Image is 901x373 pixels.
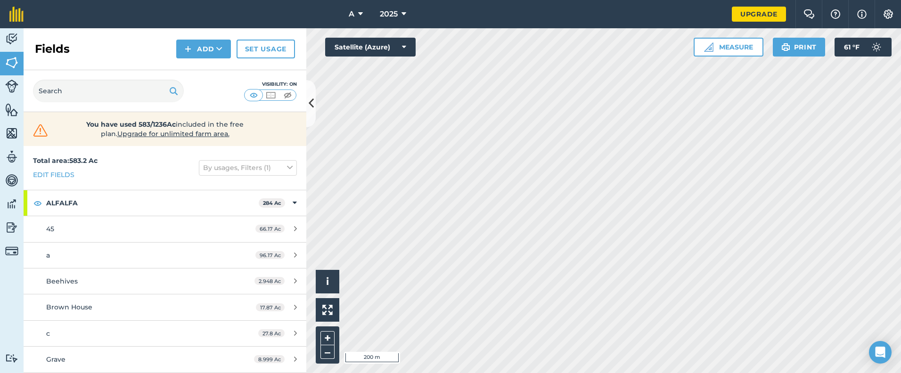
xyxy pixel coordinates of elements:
a: Beehives2.948 Ac [24,268,306,294]
input: Search [33,80,184,102]
strong: You have used 583/1236Ac [86,120,176,129]
button: Add [176,40,231,58]
img: svg+xml;base64,PD94bWwgdmVyc2lvbj0iMS4wIiBlbmNvZGluZz0idXRmLTgiPz4KPCEtLSBHZW5lcmF0b3I6IEFkb2JlIE... [5,220,18,235]
button: – [320,345,335,359]
span: Brown House [46,303,92,311]
img: svg+xml;base64,PHN2ZyB4bWxucz0iaHR0cDovL3d3dy53My5vcmcvMjAwMC9zdmciIHdpZHRoPSIxOSIgaGVpZ2h0PSIyNC... [781,41,790,53]
img: svg+xml;base64,PHN2ZyB4bWxucz0iaHR0cDovL3d3dy53My5vcmcvMjAwMC9zdmciIHdpZHRoPSI1MCIgaGVpZ2h0PSI0MC... [282,90,294,100]
button: Satellite (Azure) [325,38,416,57]
span: 45 [46,225,54,233]
a: 4566.17 Ac [24,216,306,242]
a: Grave8.999 Ac [24,347,306,372]
span: 17.87 Ac [256,303,285,311]
img: svg+xml;base64,PHN2ZyB4bWxucz0iaHR0cDovL3d3dy53My5vcmcvMjAwMC9zdmciIHdpZHRoPSI1NiIgaGVpZ2h0PSI2MC... [5,126,18,140]
button: + [320,331,335,345]
span: A [349,8,354,20]
div: Open Intercom Messenger [869,341,892,364]
img: svg+xml;base64,PHN2ZyB4bWxucz0iaHR0cDovL3d3dy53My5vcmcvMjAwMC9zdmciIHdpZHRoPSIxNCIgaGVpZ2h0PSIyNC... [185,43,191,55]
div: ALFALFA284 Ac [24,190,306,216]
button: Measure [694,38,763,57]
a: You have used 583/1236Acincluded in the free plan.Upgrade for unlimited farm area. [31,120,299,138]
span: a [46,251,50,259]
strong: ALFALFA [46,190,259,216]
img: Two speech bubbles overlapping with the left bubble in the forefront [803,9,815,19]
h2: Fields [35,41,70,57]
span: i [326,276,329,287]
span: 96.17 Ac [255,251,285,259]
img: fieldmargin Logo [9,7,24,22]
img: svg+xml;base64,PHN2ZyB4bWxucz0iaHR0cDovL3d3dy53My5vcmcvMjAwMC9zdmciIHdpZHRoPSI1NiIgaGVpZ2h0PSI2MC... [5,56,18,70]
a: Edit fields [33,170,74,180]
img: svg+xml;base64,PHN2ZyB4bWxucz0iaHR0cDovL3d3dy53My5vcmcvMjAwMC9zdmciIHdpZHRoPSI1MCIgaGVpZ2h0PSI0MC... [265,90,277,100]
img: svg+xml;base64,PHN2ZyB4bWxucz0iaHR0cDovL3d3dy53My5vcmcvMjAwMC9zdmciIHdpZHRoPSIzMiIgaGVpZ2h0PSIzMC... [31,123,50,138]
button: Print [773,38,826,57]
img: svg+xml;base64,PD94bWwgdmVyc2lvbj0iMS4wIiBlbmNvZGluZz0idXRmLTgiPz4KPCEtLSBHZW5lcmF0b3I6IEFkb2JlIE... [867,38,886,57]
img: svg+xml;base64,PD94bWwgdmVyc2lvbj0iMS4wIiBlbmNvZGluZz0idXRmLTgiPz4KPCEtLSBHZW5lcmF0b3I6IEFkb2JlIE... [5,80,18,93]
span: 66.17 Ac [255,225,285,233]
button: i [316,270,339,293]
button: 61 °F [835,38,892,57]
span: 2025 [380,8,398,20]
span: 8.999 Ac [254,355,285,363]
img: A question mark icon [830,9,841,19]
span: 2.948 Ac [254,277,285,285]
a: a96.17 Ac [24,243,306,268]
div: Visibility: On [244,81,297,88]
img: svg+xml;base64,PD94bWwgdmVyc2lvbj0iMS4wIiBlbmNvZGluZz0idXRmLTgiPz4KPCEtLSBHZW5lcmF0b3I6IEFkb2JlIE... [5,32,18,46]
img: svg+xml;base64,PD94bWwgdmVyc2lvbj0iMS4wIiBlbmNvZGluZz0idXRmLTgiPz4KPCEtLSBHZW5lcmF0b3I6IEFkb2JlIE... [5,173,18,187]
span: Grave [46,355,66,364]
img: Four arrows, one pointing top left, one top right, one bottom right and the last bottom left [322,305,333,315]
a: Brown House17.87 Ac [24,294,306,320]
span: included in the free plan . [65,120,265,138]
strong: Total area : 583.2 Ac [33,156,98,165]
img: A cog icon [883,9,894,19]
img: svg+xml;base64,PHN2ZyB4bWxucz0iaHR0cDovL3d3dy53My5vcmcvMjAwMC9zdmciIHdpZHRoPSIxOCIgaGVpZ2h0PSIyNC... [33,197,42,209]
img: svg+xml;base64,PD94bWwgdmVyc2lvbj0iMS4wIiBlbmNvZGluZz0idXRmLTgiPz4KPCEtLSBHZW5lcmF0b3I6IEFkb2JlIE... [5,244,18,258]
img: svg+xml;base64,PD94bWwgdmVyc2lvbj0iMS4wIiBlbmNvZGluZz0idXRmLTgiPz4KPCEtLSBHZW5lcmF0b3I6IEFkb2JlIE... [5,354,18,363]
a: Set usage [237,40,295,58]
img: svg+xml;base64,PD94bWwgdmVyc2lvbj0iMS4wIiBlbmNvZGluZz0idXRmLTgiPz4KPCEtLSBHZW5lcmF0b3I6IEFkb2JlIE... [5,150,18,164]
img: svg+xml;base64,PHN2ZyB4bWxucz0iaHR0cDovL3d3dy53My5vcmcvMjAwMC9zdmciIHdpZHRoPSIxOSIgaGVpZ2h0PSIyNC... [169,85,178,97]
span: 61 ° F [844,38,860,57]
img: Ruler icon [704,42,713,52]
img: svg+xml;base64,PD94bWwgdmVyc2lvbj0iMS4wIiBlbmNvZGluZz0idXRmLTgiPz4KPCEtLSBHZW5lcmF0b3I6IEFkb2JlIE... [5,197,18,211]
span: Upgrade for unlimited farm area. [117,130,229,138]
span: Beehives [46,277,78,285]
span: 27.8 Ac [258,329,285,337]
span: c [46,329,50,338]
strong: 284 Ac [263,200,281,206]
img: svg+xml;base64,PHN2ZyB4bWxucz0iaHR0cDovL3d3dy53My5vcmcvMjAwMC9zdmciIHdpZHRoPSI1NiIgaGVpZ2h0PSI2MC... [5,103,18,117]
img: svg+xml;base64,PHN2ZyB4bWxucz0iaHR0cDovL3d3dy53My5vcmcvMjAwMC9zdmciIHdpZHRoPSIxNyIgaGVpZ2h0PSIxNy... [857,8,867,20]
img: svg+xml;base64,PHN2ZyB4bWxucz0iaHR0cDovL3d3dy53My5vcmcvMjAwMC9zdmciIHdpZHRoPSI1MCIgaGVpZ2h0PSI0MC... [248,90,260,100]
button: By usages, Filters (1) [199,160,297,175]
a: Upgrade [732,7,786,22]
a: c27.8 Ac [24,321,306,346]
